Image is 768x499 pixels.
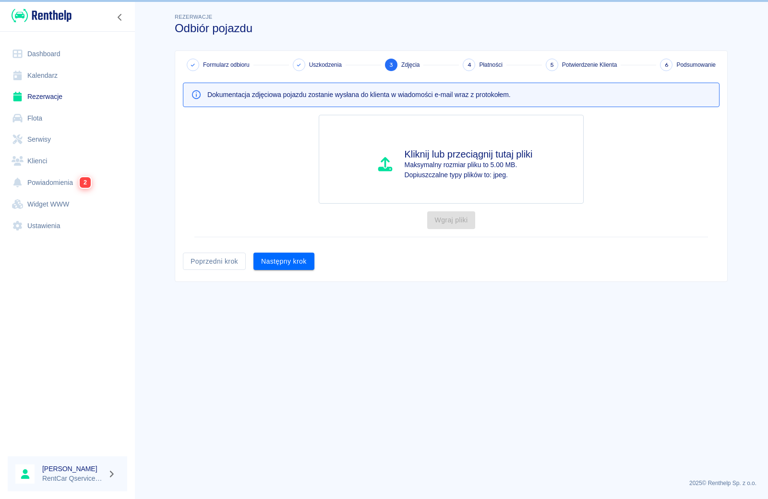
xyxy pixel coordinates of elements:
[405,170,533,180] p: Dopiuszczalne typy plików to: jpeg.
[42,474,104,484] p: RentCar Qservice Damar Parts
[479,61,502,69] span: Płatności
[676,61,716,69] span: Podsumowanie
[80,177,91,188] span: 2
[8,194,127,215] a: Widget WWW
[253,253,314,270] button: Następny krok
[175,22,728,35] h3: Odbiór pojazdu
[113,11,127,24] button: Zwiń nawigację
[8,171,127,194] a: Powiadomienia2
[8,150,127,172] a: Klienci
[12,8,72,24] img: Renthelp logo
[389,60,393,70] span: 3
[8,8,72,24] a: Renthelp logo
[405,148,533,160] h4: Kliknij lub przeciągnij tutaj pliki
[8,129,127,150] a: Serwisy
[562,61,617,69] span: Potwierdzenie Klienta
[42,464,104,474] h6: [PERSON_NAME]
[309,61,342,69] span: Uszkodzenia
[550,60,554,70] span: 5
[405,160,533,170] p: Maksymalny rozmiar pliku to 5.00 MB.
[8,215,127,237] a: Ustawienia
[8,108,127,129] a: Flota
[8,65,127,86] a: Kalendarz
[203,61,250,69] span: Formularz odbioru
[8,86,127,108] a: Rezerwacje
[175,14,212,20] span: Rezerwacje
[8,43,127,65] a: Dashboard
[146,479,756,487] p: 2025 © Renthelp Sp. z o.o.
[183,253,246,270] button: Poprzedni krok
[468,60,471,70] span: 4
[207,90,511,100] p: Dokumentacja zdjęciowa pojazdu zostanie wysłana do klienta w wiadomości e-mail wraz z protokołem.
[665,60,668,70] span: 6
[401,61,420,69] span: Zdjęcia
